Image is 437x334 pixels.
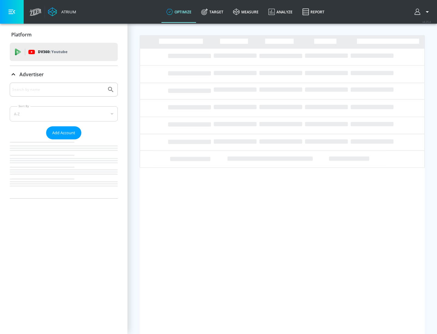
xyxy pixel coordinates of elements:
input: Search by name [12,86,104,94]
a: Atrium [48,7,76,16]
span: v 4.25.4 [422,20,431,23]
span: Add Account [52,129,75,136]
a: Analyze [263,1,297,23]
div: A-Z [10,106,118,121]
a: measure [228,1,263,23]
p: DV360: [38,49,67,55]
a: Target [196,1,228,23]
a: optimize [161,1,196,23]
button: Add Account [46,126,81,139]
nav: list of Advertiser [10,139,118,198]
div: Advertiser [10,66,118,83]
p: Advertiser [19,71,44,78]
a: Report [297,1,329,23]
div: Atrium [59,9,76,15]
div: DV360: Youtube [10,43,118,61]
div: Advertiser [10,83,118,198]
div: Platform [10,26,118,43]
p: Platform [11,31,32,38]
label: Sort By [17,104,30,108]
p: Youtube [51,49,67,55]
